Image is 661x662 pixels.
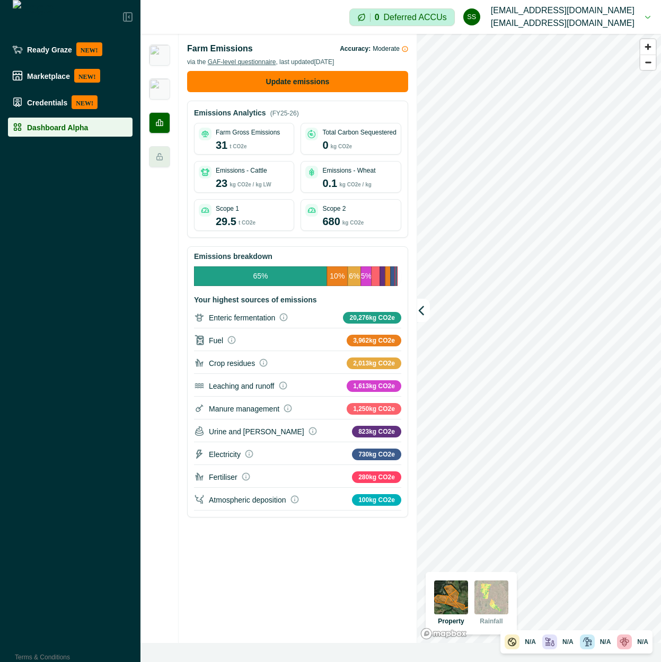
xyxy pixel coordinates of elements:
img: insight_readygraze.jpg [149,78,170,100]
p: Dashboard Alpha [27,123,88,131]
img: insight_carbon.png [149,44,170,66]
p: Emissions breakdown [194,251,272,262]
p: 100 kg CO2e [352,494,401,506]
p: Emissions Analytics [194,108,266,119]
p: Atmospheric deposition [209,495,286,504]
p: NEW! [74,69,100,83]
a: Terms & Conditions [15,654,70,661]
p: 2,013 kg CO2e [347,357,401,369]
svg: ; [194,380,205,391]
p: Farm Gross Emissions [216,128,280,137]
p: Ready Graze [27,45,72,53]
canvas: Map [417,34,661,643]
p: NEW! [76,42,102,56]
p: kg CO2e [342,217,364,227]
p: Crop residues [209,359,255,367]
p: 823 kg CO2e [352,426,401,437]
span: Accuracy: [340,45,373,52]
p: Leaching and runoff [209,381,275,390]
a: Ready GrazeNEW! [8,38,133,60]
p: 0.1 [322,175,337,191]
p: Credentials [27,98,67,106]
p: 20,276 kg CO2e [343,312,401,324]
a: MarketplaceNEW! [8,65,133,87]
p: 1,613 kg CO2e [347,380,401,392]
p: kg CO2e / kg [339,178,372,189]
span: Moderate [373,45,402,52]
p: Scope 1 [216,204,239,213]
p: kg CO2e [331,140,352,150]
p: NEW! [72,95,98,109]
p: 680 [322,213,340,229]
p: N/A [637,637,648,647]
p: t CO2e [239,217,255,227]
svg: Emissions Breakdown [194,266,398,286]
p: 29.5 [216,213,236,229]
a: Dashboard Alpha [8,118,133,137]
p: 31 [216,137,227,153]
img: property preview [434,580,468,614]
a: Mapbox logo [420,628,467,640]
p: 3,962 kg CO2e [347,335,401,346]
p: Electricity [209,450,241,458]
p: Fertiliser [209,472,237,481]
p: 730 kg CO2e [352,449,401,460]
p: via the , last updated [DATE] [187,57,408,69]
p: t CO2e [230,140,246,150]
p: 280 kg CO2e [352,471,401,483]
p: Manure management [209,404,279,413]
p: 23 [216,175,227,191]
p: 1,250 kg CO2e [347,403,401,415]
p: Total Carbon Sequestered [322,128,396,137]
p: 0 [322,137,328,153]
p: Urine and [PERSON_NAME] [209,427,304,435]
p: Rainfall [480,616,503,626]
p: Emissions - Wheat [322,166,375,175]
p: Property [438,616,464,626]
p: Your highest sources of emissions [194,294,317,306]
p: Scope 2 [322,204,346,213]
p: kg CO2e / kg LW [230,178,271,189]
a: CredentialsNEW! [8,91,133,113]
p: (FY25-26) [270,109,299,118]
p: 0 [375,13,380,22]
span: GAF-level questionnaire [208,58,276,66]
button: Zoom in [640,39,656,55]
p: N/A [525,637,536,647]
button: Zoom out [640,55,656,70]
p: Deferred ACCUs [384,13,447,21]
p: Farm Emissions [187,42,253,55]
p: N/A [562,637,574,647]
p: Marketplace [27,71,70,80]
p: Emissions - Cattle [216,166,267,175]
p: N/A [600,637,611,647]
button: Update emissions [187,71,408,92]
img: rainfall preview [474,580,508,614]
p: Enteric fermentation [209,313,275,321]
p: Fuel [209,336,223,344]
